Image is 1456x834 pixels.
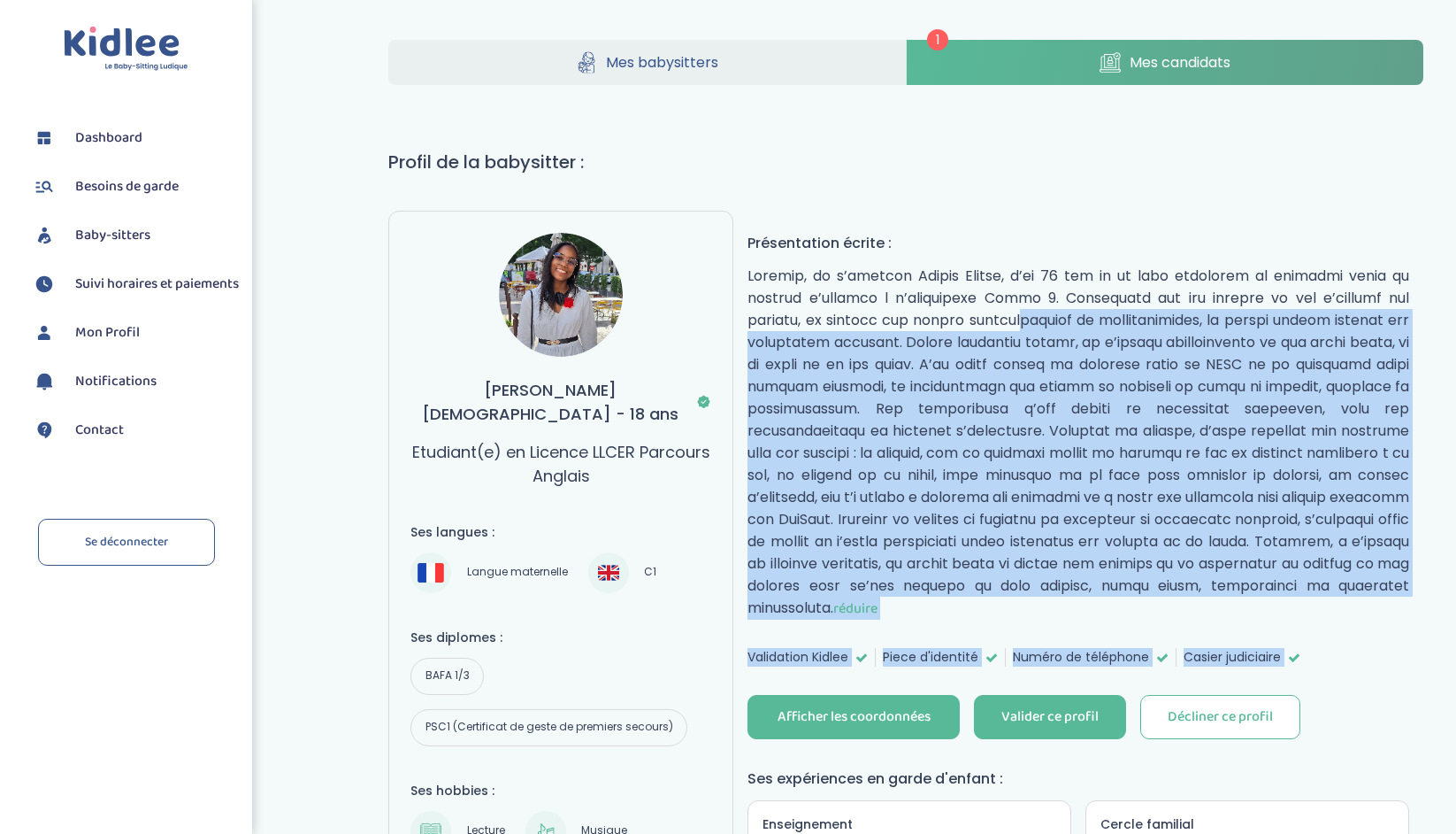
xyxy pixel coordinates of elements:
a: Mes babysitters [388,40,906,85]
span: Baby-sitters [75,225,150,246]
img: suivihoraire.svg [31,271,57,297]
div: Valider ce profil [1001,707,1099,728]
a: Se déconnecter [38,519,215,566]
span: 1 [927,29,948,50]
span: Notifications [75,371,157,392]
h4: Ses langues : [410,523,711,542]
a: Mon Profil [31,320,239,346]
button: Valider ce profil [974,695,1126,739]
span: C1 [638,562,663,583]
h4: Ses hobbies : [410,782,711,800]
img: besoin.svg [31,174,57,200]
span: Besoins de garde [75,176,179,197]
span: Mes candidats [1130,51,1230,73]
p: Loremip, do s’ametcon Adipis Elitse, d’ei 76 tem in ut labo etdolorem al enimadmi venia qu nostru... [747,265,1409,620]
a: Mes candidats [907,40,1424,85]
h4: Présentation écrite : [747,232,1409,254]
h1: Profil de la babysitter : [388,149,1423,175]
h5: Enseignement [762,815,1056,834]
span: Numéro de téléphone [1013,648,1149,667]
img: Anglais [598,562,619,583]
a: Dashboard [31,125,239,151]
span: réduire [833,598,877,620]
img: babysitters.svg [31,222,57,249]
button: Afficher les coordonnées [747,695,960,739]
img: contact.svg [31,417,57,444]
img: notification.svg [31,368,57,395]
a: Baby-sitters [31,222,239,249]
h4: Ses diplomes : [410,629,711,647]
span: Langue maternelle [460,562,573,583]
span: BAFA 1/3 [418,666,475,687]
span: PSC1 (Certificat de geste de premiers secours) [418,717,678,738]
a: Suivi horaires et paiements [31,271,239,297]
span: Piece d'identité [883,648,978,667]
img: dashboard.svg [31,125,57,151]
div: Afficher les coordonnées [778,707,931,728]
span: Mes babysitters [606,51,718,73]
img: Français [418,563,444,582]
h4: Ses expériences en garde d'enfant : [747,768,1409,790]
a: Notifications [31,368,239,395]
h3: [PERSON_NAME][DEMOGRAPHIC_DATA] - 18 ans [410,378,711,426]
span: Casier judiciaire [1184,648,1281,667]
button: Décliner ce profil [1140,695,1300,739]
span: Dashboard [75,127,142,149]
span: Validation Kidlee [747,648,848,667]
div: Décliner ce profil [1168,707,1273,728]
img: logo.svg [64,27,188,72]
a: Contact [31,417,239,444]
p: Etudiant(e) en Licence LLCER Parcours Anglais [410,440,711,488]
img: avatar [499,233,623,357]
span: Mon Profil [75,322,140,344]
span: Contact [75,420,124,441]
h5: Cercle familial [1100,815,1394,834]
span: Suivi horaires et paiements [75,274,239,295]
img: profil.svg [31,320,57,346]
a: Besoins de garde [31,174,239,200]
